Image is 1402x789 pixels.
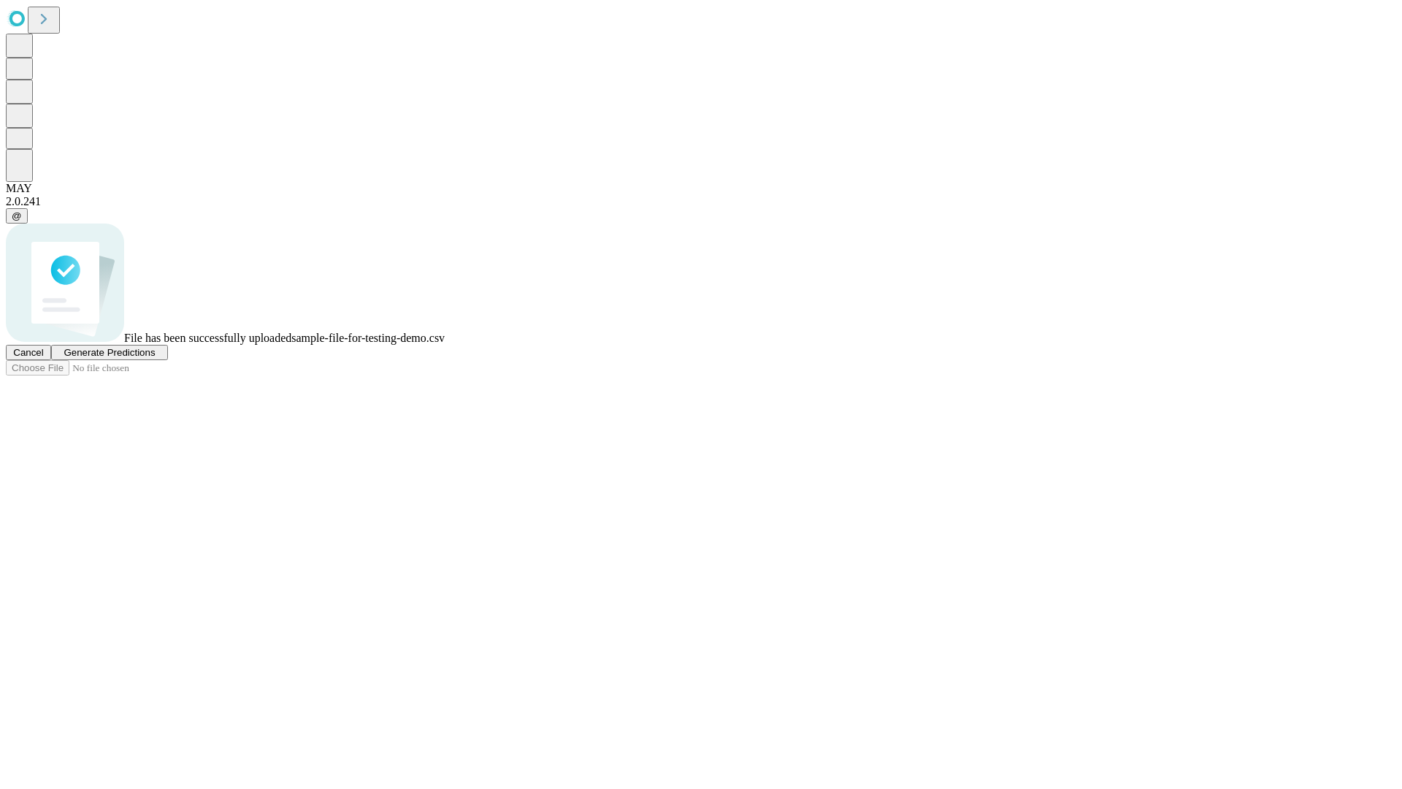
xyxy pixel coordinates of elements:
button: Generate Predictions [51,345,168,360]
span: sample-file-for-testing-demo.csv [291,332,445,344]
button: @ [6,208,28,224]
span: File has been successfully uploaded [124,332,291,344]
span: Generate Predictions [64,347,155,358]
span: Cancel [13,347,44,358]
div: MAY [6,182,1396,195]
button: Cancel [6,345,51,360]
span: @ [12,210,22,221]
div: 2.0.241 [6,195,1396,208]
